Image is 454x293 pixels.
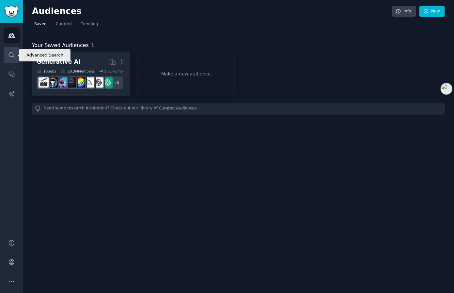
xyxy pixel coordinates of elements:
[66,77,76,88] img: weirddalle
[137,52,235,96] a: Make a new audience
[93,77,103,88] img: OpenAI
[32,52,130,96] a: Generative AI16Subs20.3MMembers1.51% /mo+8ChatGPTOpenAImidjourneyGPT3weirddalleStableDiffusionaiA...
[34,21,47,27] span: Saved
[110,76,123,90] div: + 8
[102,77,113,88] img: ChatGPT
[419,6,445,17] a: New
[84,77,94,88] img: midjourney
[392,6,416,17] a: Info
[91,42,94,48] span: 1
[56,21,72,27] span: Curated
[48,77,58,88] img: aiArt
[39,77,49,88] img: aivideo
[79,19,100,32] a: Trending
[4,6,19,17] img: GummySearch logo
[104,69,123,73] div: 1.51 % /mo
[32,103,445,115] div: Need some research inspiration? Check out our library of
[61,69,94,73] div: 20.3M Members
[32,19,49,32] a: Saved
[32,6,392,17] h2: Audiences
[57,77,67,88] img: StableDiffusion
[32,41,89,50] span: Your Saved Audiences
[54,19,74,32] a: Curated
[37,58,81,66] div: Generative AI
[159,106,197,112] a: Curated Audiences
[75,77,85,88] img: GPT3
[81,21,98,27] span: Trending
[37,69,56,73] div: 16 Sub s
